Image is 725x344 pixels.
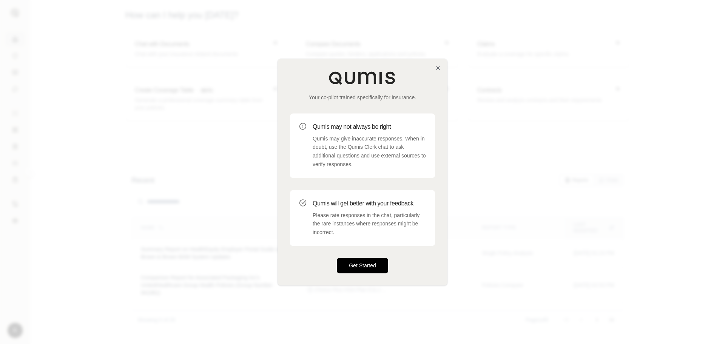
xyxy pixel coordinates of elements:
[290,94,435,101] p: Your co-pilot trained specifically for insurance.
[313,199,426,208] h3: Qumis will get better with your feedback
[329,71,396,85] img: Qumis Logo
[313,134,426,169] p: Qumis may give inaccurate responses. When in doubt, use the Qumis Clerk chat to ask additional qu...
[313,211,426,237] p: Please rate responses in the chat, particularly the rare instances where responses might be incor...
[313,122,426,131] h3: Qumis may not always be right
[337,258,388,273] button: Get Started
